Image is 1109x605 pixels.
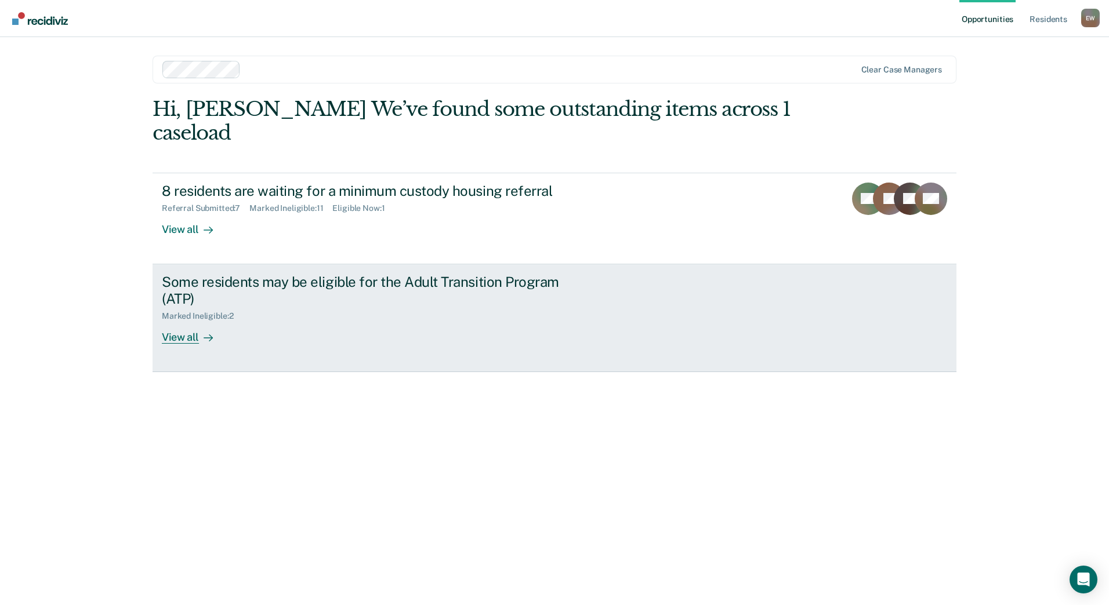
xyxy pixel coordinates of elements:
a: 8 residents are waiting for a minimum custody housing referralReferral Submitted:7Marked Ineligib... [153,173,956,264]
div: 8 residents are waiting for a minimum custody housing referral [162,183,569,199]
div: Open Intercom Messenger [1070,566,1097,593]
div: Some residents may be eligible for the Adult Transition Program (ATP) [162,274,569,307]
div: Eligible Now : 1 [332,203,394,213]
div: Marked Ineligible : 2 [162,311,242,321]
a: Some residents may be eligible for the Adult Transition Program (ATP)Marked Ineligible:2View all [153,264,956,372]
div: E W [1081,9,1100,27]
div: View all [162,213,227,236]
img: Recidiviz [12,12,68,25]
div: Hi, [PERSON_NAME] We’ve found some outstanding items across 1 caseload [153,97,796,145]
button: Profile dropdown button [1081,9,1100,27]
div: Marked Ineligible : 11 [249,203,332,213]
div: Referral Submitted : 7 [162,203,249,213]
div: Clear case managers [861,65,942,75]
div: View all [162,321,227,344]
